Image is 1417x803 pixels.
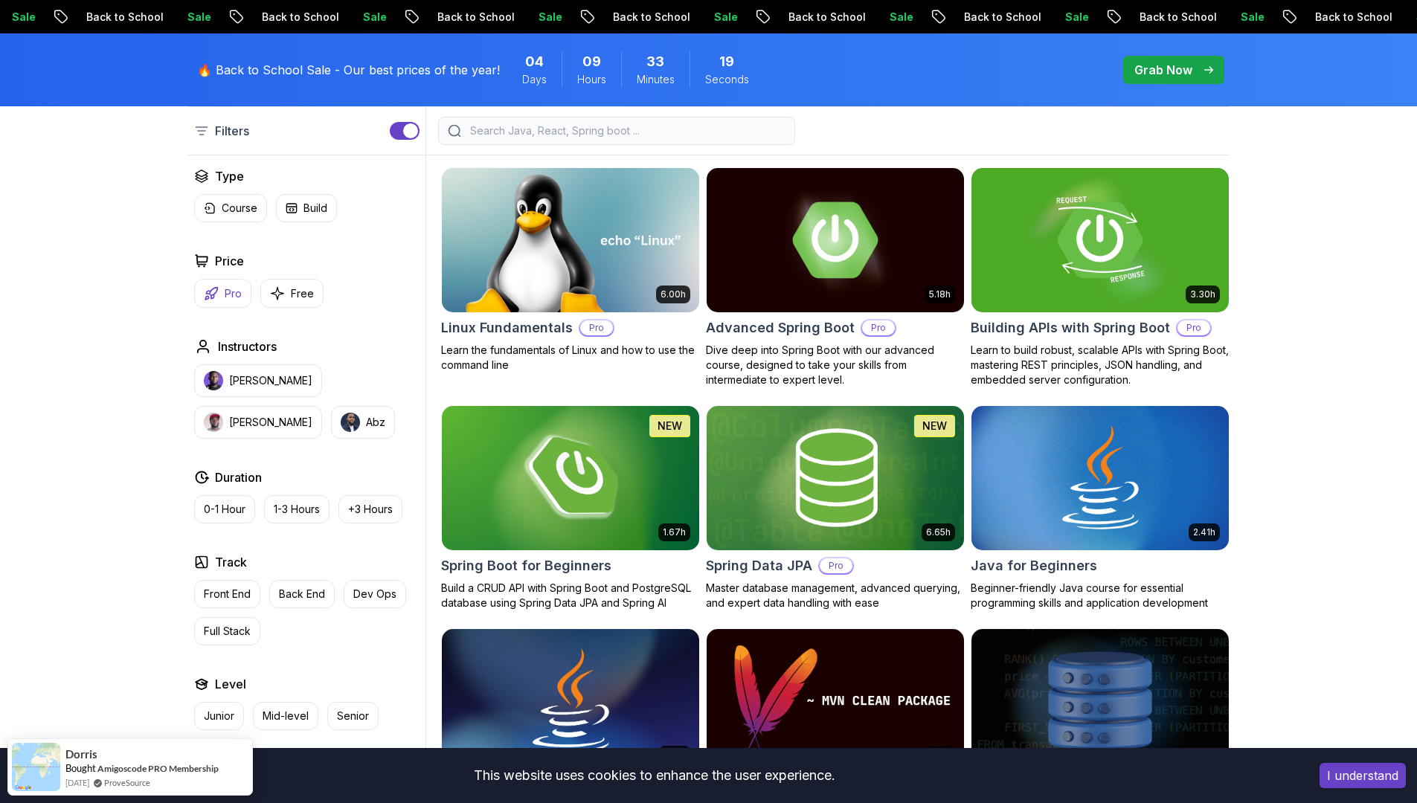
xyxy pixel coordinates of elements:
[441,317,573,338] h2: Linux Fundamentals
[276,194,337,222] button: Build
[1233,10,1334,25] p: Back to School
[260,279,324,308] button: Free
[338,495,402,523] button: +3 Hours
[971,167,1230,387] a: Building APIs with Spring Boot card3.30hBuilding APIs with Spring BootProLearn to build robust, s...
[197,61,500,79] p: 🔥 Back to School Sale - Our best prices of the year!
[204,371,223,390] img: instructor img
[353,587,396,602] p: Dev Ops
[215,167,244,185] h2: Type
[65,762,96,774] span: Bought
[204,709,234,723] p: Junior
[194,702,244,730] button: Junior
[180,10,281,25] p: Back to School
[104,776,150,789] a: ProveSource
[882,10,983,25] p: Back to School
[442,168,699,312] img: Linux Fundamentals card
[1193,526,1215,538] p: 2.41h
[204,587,251,602] p: Front End
[215,553,247,571] h2: Track
[281,10,329,25] p: Sale
[204,624,251,639] p: Full Stack
[525,51,544,72] span: 4 Days
[862,320,895,335] p: Pro
[707,168,964,312] img: Advanced Spring Boot card
[11,759,1297,792] div: This website uses cookies to enhance the user experience.
[577,72,606,87] span: Hours
[971,168,1229,312] img: Building APIs with Spring Boot card
[274,502,320,517] p: 1-3 Hours
[327,702,379,730] button: Senior
[707,629,964,773] img: Maven Essentials card
[442,406,699,550] img: Spring Boot for Beginners card
[457,10,504,25] p: Sale
[194,194,267,222] button: Course
[971,317,1170,338] h2: Building APIs with Spring Boot
[719,51,734,72] span: 19 Seconds
[194,495,255,523] button: 0-1 Hour
[971,343,1230,387] p: Learn to build robust, scalable APIs with Spring Boot, mastering REST principles, JSON handling, ...
[706,317,855,338] h2: Advanced Spring Boot
[922,419,947,433] p: NEW
[269,580,335,608] button: Back End
[1334,10,1382,25] p: Sale
[215,675,246,693] h2: Level
[467,123,785,138] input: Search Java, React, Spring boot ...
[264,495,330,523] button: 1-3 Hours
[522,72,547,87] span: Days
[215,122,249,140] p: Filters
[1190,288,1215,300] p: 3.30h
[291,286,314,301] p: Free
[441,405,700,610] a: Spring Boot for Beginners card1.67hNEWSpring Boot for BeginnersBuild a CRUD API with Spring Boot ...
[441,343,700,373] p: Learn the fundamentals of Linux and how to use the command line
[279,587,325,602] p: Back End
[1058,10,1159,25] p: Back to School
[1177,320,1210,335] p: Pro
[194,406,322,439] button: instructor img[PERSON_NAME]
[971,406,1229,550] img: Java for Beginners card
[632,10,680,25] p: Sale
[926,526,951,538] p: 6.65h
[215,252,244,270] h2: Price
[442,629,699,773] img: Java for Developers card
[1159,10,1206,25] p: Sale
[706,555,812,576] h2: Spring Data JPA
[194,617,260,645] button: Full Stack
[580,320,613,335] p: Pro
[222,201,257,216] p: Course
[929,288,951,300] p: 5.18h
[204,502,245,517] p: 0-1 Hour
[971,555,1097,576] h2: Java for Beginners
[263,709,309,723] p: Mid-level
[441,581,700,610] p: Build a CRUD API with Spring Boot and PostgreSQL database using Spring Data JPA and Spring AI
[65,776,89,789] span: [DATE]
[194,364,322,397] button: instructor img[PERSON_NAME]
[348,502,393,517] p: +3 Hours
[344,580,406,608] button: Dev Ops
[441,555,611,576] h2: Spring Boot for Beginners
[97,763,219,774] a: Amigoscode PRO Membership
[303,201,327,216] p: Build
[637,72,675,87] span: Minutes
[253,702,318,730] button: Mid-level
[971,629,1229,773] img: Advanced Databases card
[582,51,601,72] span: 9 Hours
[229,373,312,388] p: [PERSON_NAME]
[366,415,385,430] p: Abz
[4,10,106,25] p: Back to School
[12,743,60,791] img: provesource social proof notification image
[204,413,223,432] img: instructor img
[705,72,749,87] span: Seconds
[971,405,1230,610] a: Java for Beginners card2.41hJava for BeginnersBeginner-friendly Java course for essential program...
[646,51,664,72] span: 33 Minutes
[337,709,369,723] p: Senior
[341,413,360,432] img: instructor img
[707,406,964,550] img: Spring Data JPA card
[1320,763,1406,788] button: Accept cookies
[194,279,251,308] button: Pro
[706,167,965,387] a: Advanced Spring Boot card5.18hAdvanced Spring BootProDive deep into Spring Boot with our advanced...
[820,558,852,573] p: Pro
[661,288,686,300] p: 6.00h
[441,167,700,373] a: Linux Fundamentals card6.00hLinux FundamentalsProLearn the fundamentals of Linux and how to use t...
[707,10,808,25] p: Back to School
[194,580,260,608] button: Front End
